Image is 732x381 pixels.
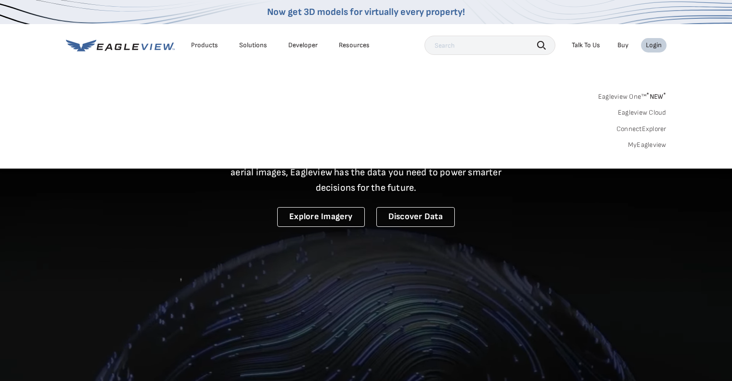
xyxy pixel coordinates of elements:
[277,207,365,227] a: Explore Imagery
[239,41,267,50] div: Solutions
[267,6,465,18] a: Now get 3D models for virtually every property!
[646,92,666,101] span: NEW
[646,41,662,50] div: Login
[598,90,667,101] a: Eagleview One™*NEW*
[628,141,667,149] a: MyEagleview
[191,41,218,50] div: Products
[339,41,370,50] div: Resources
[376,207,455,227] a: Discover Data
[572,41,600,50] div: Talk To Us
[424,36,555,55] input: Search
[288,41,318,50] a: Developer
[219,149,514,196] p: A new era starts here. Built on more than 3.5 billion high-resolution aerial images, Eagleview ha...
[617,41,629,50] a: Buy
[616,125,667,133] a: ConnectExplorer
[618,108,667,117] a: Eagleview Cloud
